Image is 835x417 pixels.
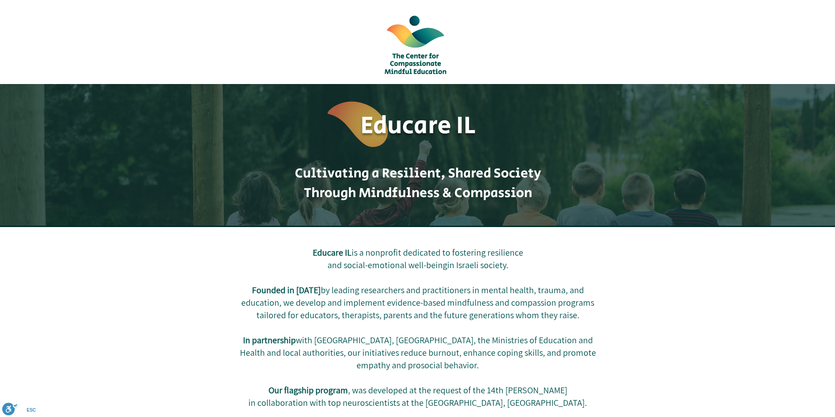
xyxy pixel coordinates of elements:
[243,334,296,346] span: In partnership
[269,384,348,396] span: Our flagship program
[327,259,447,271] span: and social-emotional well-being
[216,183,621,203] h1: Through Mindfulness & Compassion
[252,284,321,296] span: Founded in [DATE]
[447,259,508,271] span: in Israeli society.
[382,13,449,76] img: logoEng-S.png
[240,334,596,371] span: with [GEOGRAPHIC_DATA], [GEOGRAPHIC_DATA], the Ministries of Education and Health and local autho...
[323,96,392,153] img: המרכז לחינוך קשוב ואכפתי
[248,397,587,409] span: in collaboration with top neuroscientists at the [GEOGRAPHIC_DATA], [GEOGRAPHIC_DATA].
[216,144,621,183] h1: Cultivating a Resilient, Shared Society
[715,379,835,417] iframe: Wix Chat
[313,247,523,258] span: is a nonprofit dedicated to fostering resilience
[241,284,594,321] span: by leading researchers and practitioners in mental health, trauma, and education, we develop and ...
[269,384,567,396] span: , was developed at the request of the 14th [PERSON_NAME]
[313,247,352,258] span: Educare IL
[361,108,476,144] span: Educare IL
